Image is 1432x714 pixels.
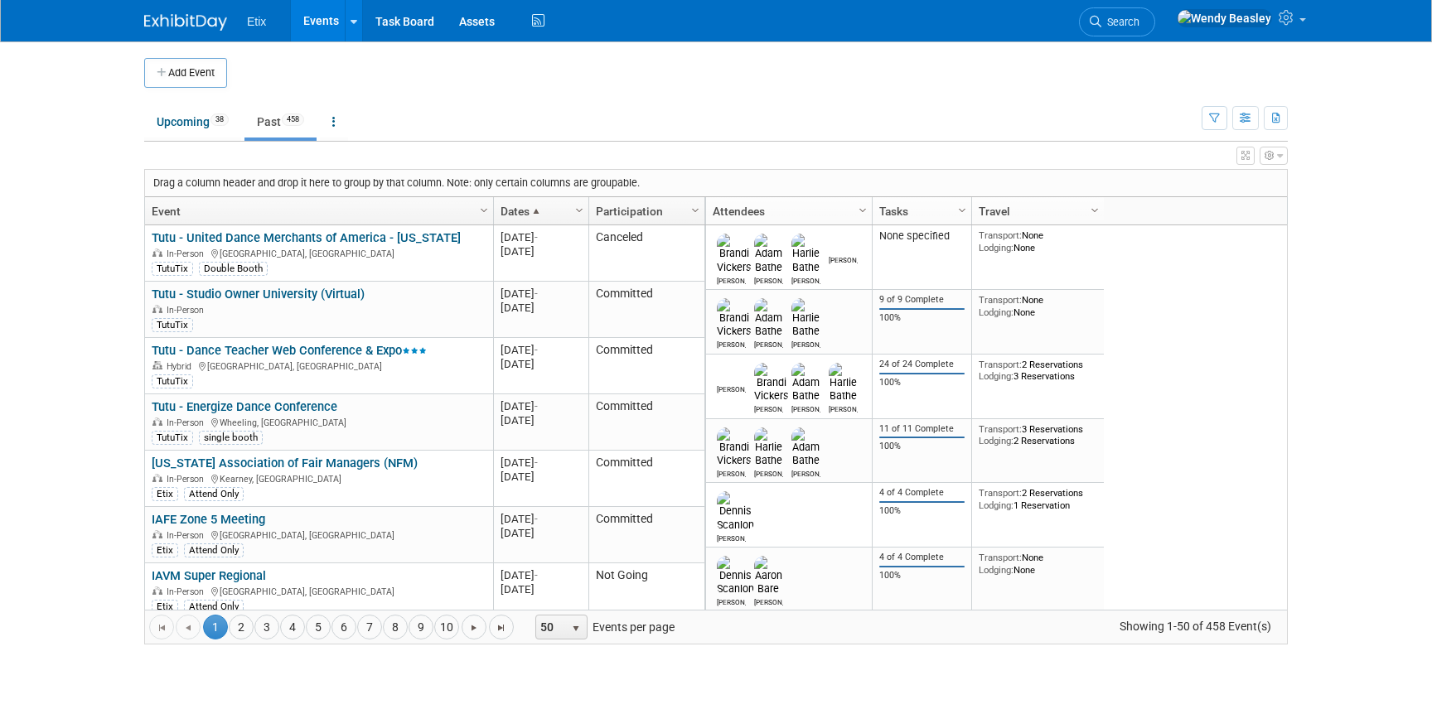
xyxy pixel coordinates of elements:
a: Past458 [244,106,317,137]
a: Participation [596,197,694,225]
img: Wendy Beasley [1177,9,1272,27]
div: Double Booth [199,262,268,275]
span: 1 [203,615,228,639]
a: 9 [409,615,433,639]
div: Adam Bathe [791,467,820,478]
div: TutuTix [152,262,193,275]
span: In-Person [167,248,209,259]
a: Upcoming38 [144,106,241,137]
td: Canceled [588,225,704,282]
div: 100% [879,441,965,452]
a: Tutu - Energize Dance Conference [152,399,337,414]
div: [DATE] [501,399,581,413]
a: IAFE Zone 5 Meeting [152,512,265,527]
div: Adam Bathe [791,403,820,413]
div: [DATE] [501,343,581,357]
span: Transport: [979,487,1022,499]
div: [DATE] [501,582,581,596]
td: Not Going [588,563,704,620]
a: 3 [254,615,279,639]
div: [GEOGRAPHIC_DATA], [GEOGRAPHIC_DATA] [152,359,486,373]
span: Search [1101,16,1139,28]
div: Harlie Bathe [754,467,783,478]
img: Adam Bathe [754,298,783,338]
a: Search [1079,7,1155,36]
div: [DATE] [501,456,581,470]
div: [DATE] [501,512,581,526]
div: 11 of 11 Complete [879,423,965,435]
span: Lodging: [979,370,1014,382]
div: Harlie Bathe [791,338,820,349]
a: 5 [306,615,331,639]
span: select [569,622,583,635]
span: Events per page [515,615,691,639]
span: Etix [247,15,266,28]
div: Lakisha Cooper [829,253,858,264]
img: Brandi Vickers [717,427,752,467]
div: None None [979,294,1098,318]
div: Harlie Bathe [829,403,858,413]
a: 4 [280,615,305,639]
td: Committed [588,282,704,338]
div: Adam Bathe [754,338,783,349]
a: Tutu - Studio Owner University (Virtual) [152,287,365,302]
a: 8 [383,615,408,639]
div: 100% [879,312,965,324]
span: Transport: [979,294,1022,306]
div: Kearney, [GEOGRAPHIC_DATA] [152,471,486,485]
a: Column Settings [954,197,972,222]
img: Aaron Bare [754,556,783,596]
div: 100% [879,505,965,517]
span: Hybrid [167,361,196,372]
a: Column Settings [476,197,494,222]
td: Committed [588,507,704,563]
div: 24 of 24 Complete [879,359,965,370]
a: Column Settings [1086,197,1105,222]
div: 4 of 4 Complete [879,552,965,563]
div: Brandi Vickers [717,467,746,478]
div: [DATE] [501,287,581,301]
div: Etix [152,543,178,557]
div: 4 of 4 Complete [879,487,965,499]
div: None None [979,552,1098,576]
div: Adam Bathe [754,274,783,285]
a: 10 [434,615,459,639]
img: Adam Bathe [791,363,820,403]
img: ExhibitDay [144,14,227,31]
span: - [535,569,538,581]
div: [DATE] [501,568,581,582]
a: Travel [979,197,1093,225]
span: 458 [282,113,304,126]
img: Brandi Vickers [717,298,752,338]
span: - [535,400,538,412]
div: None None [979,229,1098,253]
span: - [535,344,538,356]
a: Go to the previous page [176,615,201,639]
td: Committed [588,394,704,451]
img: Adam Bathe [791,427,820,467]
div: [GEOGRAPHIC_DATA], [GEOGRAPHIC_DATA] [152,584,486,598]
div: 2 Reservations 1 Reservation [979,487,1098,511]
div: TutuTix [152,318,193,331]
div: [GEOGRAPHIC_DATA], [GEOGRAPHIC_DATA] [152,528,486,542]
span: Column Settings [689,204,702,217]
img: In-Person Event [152,248,162,257]
span: Column Settings [573,204,586,217]
img: Lakisha Cooper [833,234,853,253]
div: 100% [879,570,965,581]
a: Column Settings [854,197,873,222]
div: Wheeling, [GEOGRAPHIC_DATA] [152,415,486,429]
div: Brandi Vickers [717,338,746,349]
a: 6 [331,615,356,639]
div: Dennis Scanlon [717,532,746,543]
span: - [535,513,538,525]
img: In-Person Event [152,474,162,482]
a: Tutu - Dance Teacher Web Conference & Expo [152,343,427,358]
span: - [535,456,538,469]
div: [DATE] [501,357,581,371]
div: Attend Only [184,487,244,500]
button: Add Event [144,58,227,88]
span: Column Settings [856,204,869,217]
img: Brandi Vickers [717,234,752,273]
span: Go to the last page [495,621,508,634]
